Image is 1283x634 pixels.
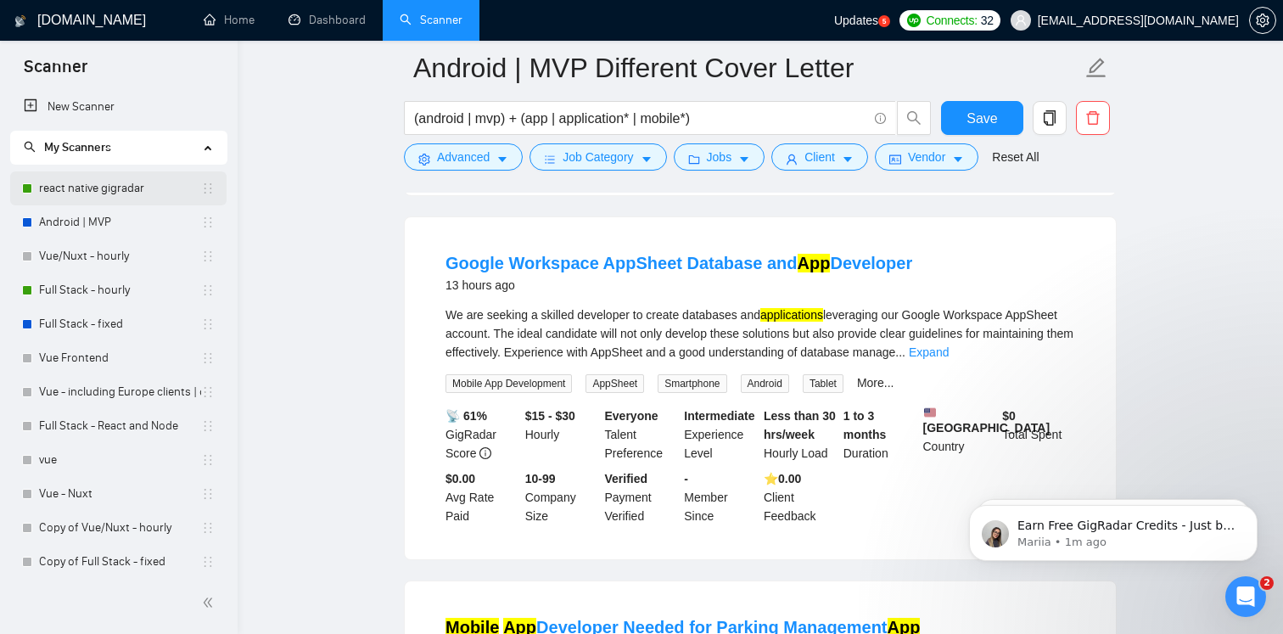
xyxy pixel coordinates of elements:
span: Scanner [10,54,101,90]
li: vue [10,443,227,477]
span: info-circle [875,113,886,124]
input: Search Freelance Jobs... [414,108,867,129]
b: - [684,472,688,485]
b: 1 to 3 months [843,409,887,441]
b: 📡 61% [445,409,487,423]
div: 13 hours ago [445,275,912,295]
li: Full Stack - hourly [10,273,227,307]
span: Jobs [707,148,732,166]
li: Copy of Vue/Nuxt - hourly [10,511,227,545]
span: setting [1250,14,1275,27]
a: Android | MVP [39,205,201,239]
span: caret-down [952,153,964,166]
div: Total Spent [999,407,1079,463]
button: setting [1249,7,1276,34]
text: 5 [882,18,887,25]
span: info-circle [479,447,491,459]
li: Vue - including Europe clients | only search title [10,375,227,409]
div: Client Feedback [760,469,840,525]
img: upwork-logo.png [907,14,921,27]
span: Save [966,108,997,129]
button: idcardVendorcaret-down [875,143,978,171]
b: Verified [605,472,648,485]
b: Everyone [605,409,658,423]
li: Vue Frontend [10,341,227,375]
span: Connects: [926,11,977,30]
span: Client [804,148,835,166]
span: Tablet [803,374,843,393]
mark: applications [760,308,823,322]
a: searchScanner [400,13,462,27]
li: Vue - Nuxt [10,477,227,511]
b: [GEOGRAPHIC_DATA] [923,407,1050,435]
span: Vendor [908,148,945,166]
span: caret-down [496,153,508,166]
span: bars [544,153,556,166]
a: Google Workspace AppSheet Database andAppDeveloper [445,254,912,272]
a: New Scanner [24,90,213,124]
div: Company Size [522,469,602,525]
a: 5 [878,15,890,27]
a: Vue Frontend [39,341,201,375]
div: Experience Level [681,407,760,463]
a: vue [39,443,201,477]
a: Reset All [992,148,1039,166]
span: idcard [889,153,901,166]
span: setting [418,153,430,166]
span: holder [201,283,215,297]
span: Android [741,374,789,393]
span: caret-down [842,153,854,166]
span: Updates [834,14,878,27]
span: Smartphone [658,374,726,393]
span: user [786,153,798,166]
div: We are seeking a skilled developer to create databases and leveraging our Google Workspace AppShe... [445,306,1075,362]
span: search [898,110,930,126]
span: caret-down [738,153,750,166]
a: dashboardDashboard [289,13,366,27]
a: Vue/Nuxt - hourly [39,239,201,273]
div: Member Since [681,469,760,525]
a: Vue - Nuxt [39,477,201,511]
b: Less than 30 hrs/week [764,409,836,441]
iframe: Intercom live chat [1225,576,1266,617]
span: double-left [202,594,219,611]
span: holder [201,351,215,365]
span: holder [201,182,215,195]
span: user [1015,14,1027,26]
li: Full Stack - React and Node [10,409,227,443]
span: holder [201,453,215,467]
li: react native gigradar [10,171,227,205]
b: Intermediate [684,409,754,423]
mark: App [798,254,831,272]
img: 🇺🇸 [924,407,936,418]
b: $ 0 [1002,409,1016,423]
li: Copy of Full Stack - fixed [10,545,227,579]
div: Duration [840,407,920,463]
a: Copy of Vue/Nuxt - hourly [39,511,201,545]
a: react native gigradar [39,171,201,205]
div: GigRadar Score [442,407,522,463]
span: holder [201,385,215,399]
a: Vue - including Europe clients | only search title [39,375,201,409]
span: holder [201,487,215,501]
span: folder [688,153,700,166]
button: search [897,101,931,135]
span: 32 [981,11,994,30]
img: logo [14,8,26,35]
a: More... [857,376,894,390]
span: 2 [1260,576,1274,590]
li: New Scanner [10,90,227,124]
span: ... [895,345,905,359]
button: userClientcaret-down [771,143,868,171]
button: copy [1033,101,1067,135]
li: Full Stack - fixed [10,307,227,341]
div: Hourly Load [760,407,840,463]
a: Expand [909,345,949,359]
a: Full Stack - hourly [39,273,201,307]
span: Advanced [437,148,490,166]
span: Job Category [563,148,633,166]
button: folderJobscaret-down [674,143,765,171]
span: holder [201,216,215,229]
